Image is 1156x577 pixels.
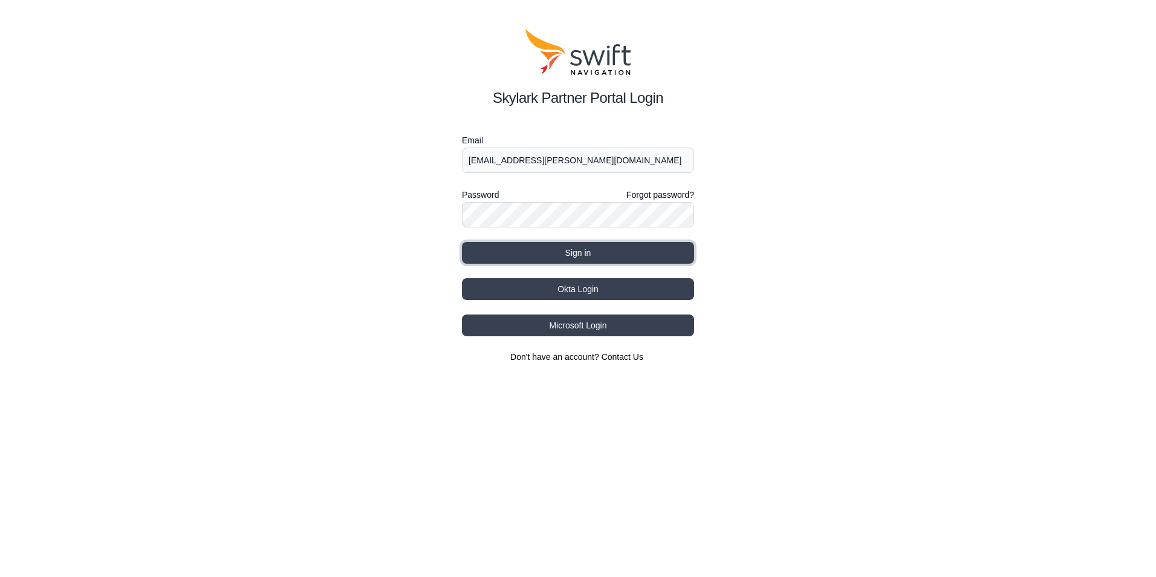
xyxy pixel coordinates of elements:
label: Password [462,187,499,202]
button: Sign in [462,242,694,264]
section: Don't have an account? [462,351,694,363]
a: Forgot password? [626,189,694,201]
a: Contact Us [602,352,643,362]
button: Okta Login [462,278,694,300]
label: Email [462,133,694,148]
h2: Skylark Partner Portal Login [462,87,694,109]
button: Microsoft Login [462,315,694,336]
